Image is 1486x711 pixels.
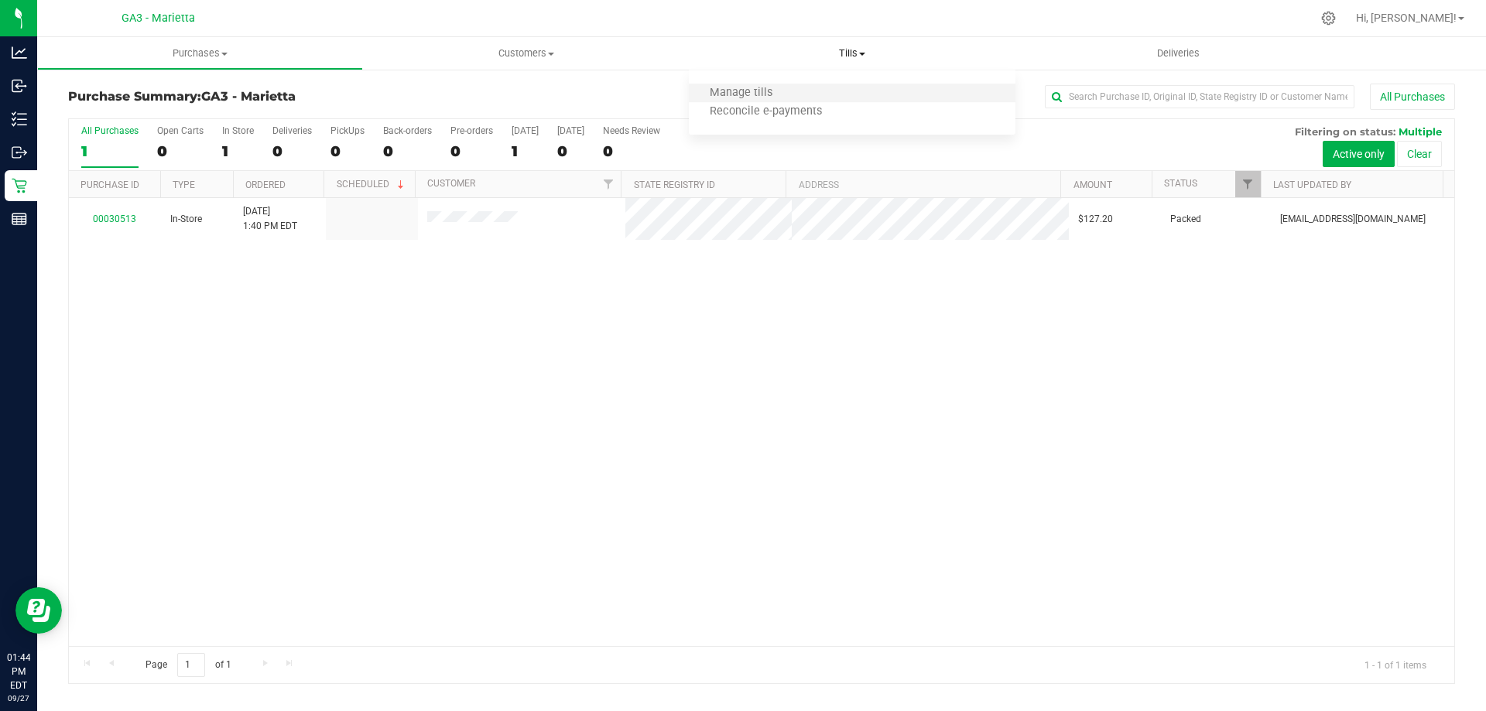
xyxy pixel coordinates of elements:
inline-svg: Inbound [12,78,27,94]
p: 01:44 PM EDT [7,651,30,692]
span: $127.20 [1078,212,1113,227]
button: Clear [1397,141,1442,167]
span: Packed [1170,212,1201,227]
a: Customers [363,37,689,70]
span: Filtering on status: [1295,125,1395,138]
button: Active only [1323,141,1395,167]
div: 0 [557,142,584,160]
iframe: Resource center [15,587,62,634]
div: 1 [81,142,139,160]
div: Back-orders [383,125,432,136]
a: Type [173,179,195,190]
div: 1 [512,142,539,160]
input: Search Purchase ID, Original ID, State Registry ID or Customer Name... [1045,85,1354,108]
span: GA3 - Marietta [201,89,296,104]
div: In Store [222,125,254,136]
span: Tills [689,46,1015,60]
div: 0 [330,142,365,160]
div: Open Carts [157,125,204,136]
div: Deliveries [272,125,312,136]
a: State Registry ID [634,179,715,190]
a: 00030513 [93,214,136,224]
a: Purchase ID [80,179,139,190]
span: 1 - 1 of 1 items [1352,653,1439,676]
span: [EMAIL_ADDRESS][DOMAIN_NAME] [1280,212,1426,227]
span: [DATE] 1:40 PM EDT [243,204,297,234]
input: 1 [177,653,205,677]
div: 0 [603,142,660,160]
a: Ordered [245,179,286,190]
span: GA3 - Marietta [122,12,195,25]
span: Purchases [38,46,362,60]
div: 0 [450,142,493,160]
a: Filter [1235,171,1261,197]
span: Page of 1 [132,653,244,677]
div: 0 [272,142,312,160]
inline-svg: Retail [12,178,27,193]
inline-svg: Inventory [12,111,27,127]
button: All Purchases [1370,84,1455,110]
a: Amount [1073,179,1112,190]
p: 09/27 [7,692,30,704]
a: Filter [595,171,621,197]
a: Last Updated By [1273,179,1351,190]
div: 0 [383,142,432,160]
span: Customers [364,46,688,60]
span: Multiple [1399,125,1442,138]
div: Needs Review [603,125,660,136]
div: 0 [157,142,204,160]
span: Manage tills [689,87,793,100]
a: Status [1164,178,1197,189]
div: PickUps [330,125,365,136]
h3: Purchase Summary: [68,90,530,104]
a: Purchases [37,37,363,70]
a: Customer [427,178,475,189]
inline-svg: Reports [12,211,27,227]
div: All Purchases [81,125,139,136]
a: Tills Manage tills Reconcile e-payments [689,37,1015,70]
div: [DATE] [557,125,584,136]
inline-svg: Analytics [12,45,27,60]
span: Deliveries [1136,46,1221,60]
span: Hi, [PERSON_NAME]! [1356,12,1457,24]
a: Scheduled [337,179,407,190]
inline-svg: Outbound [12,145,27,160]
div: Manage settings [1319,11,1338,26]
a: Deliveries [1015,37,1341,70]
span: Reconcile e-payments [689,105,843,118]
span: In-Store [170,212,202,227]
th: Address [786,171,1060,198]
div: [DATE] [512,125,539,136]
div: Pre-orders [450,125,493,136]
div: 1 [222,142,254,160]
